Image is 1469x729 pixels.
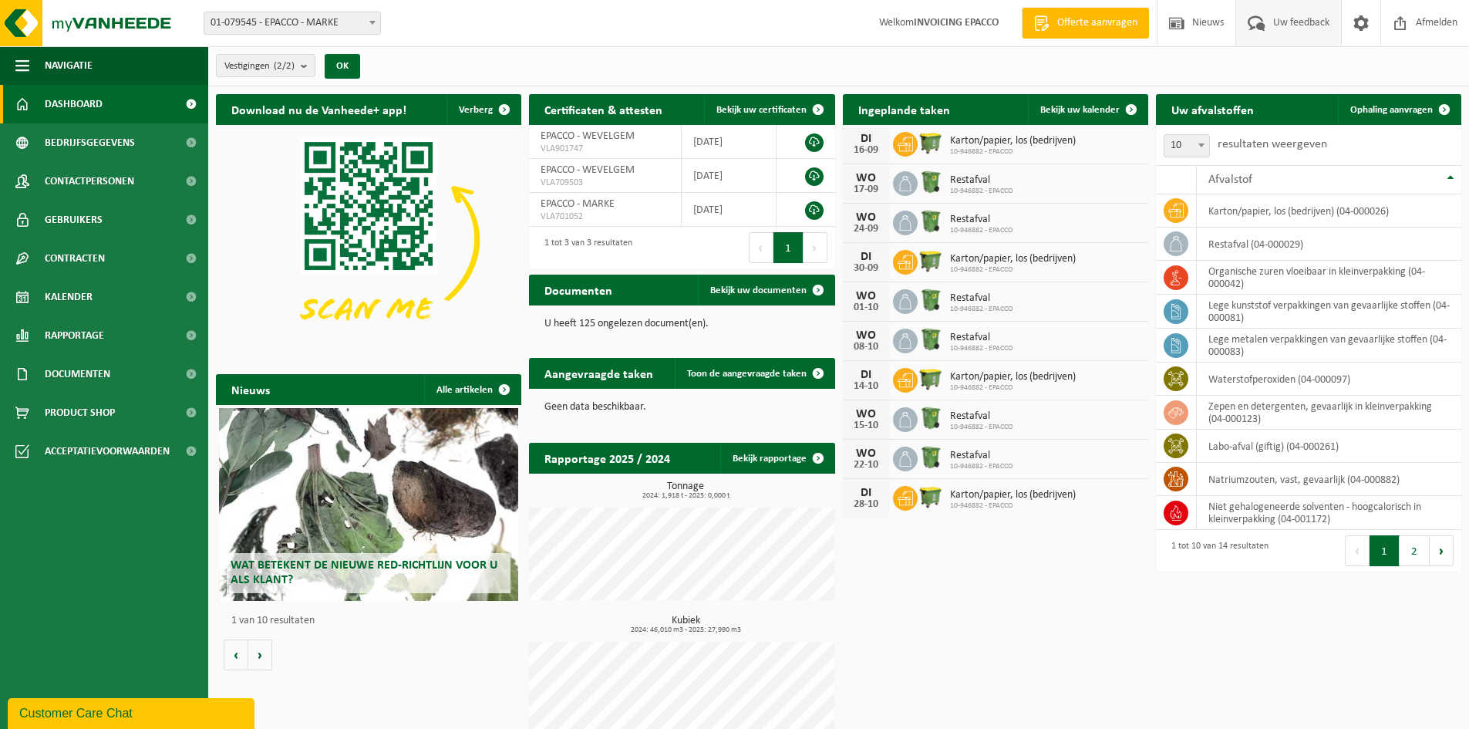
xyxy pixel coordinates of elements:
[918,208,944,235] img: WB-0370-HPE-GN-50
[529,275,628,305] h2: Documenten
[1164,135,1209,157] span: 10
[720,443,834,474] a: Bekijk rapportage
[710,285,807,295] span: Bekijk uw documenten
[851,329,881,342] div: WO
[716,105,807,115] span: Bekijk uw certificaten
[1156,94,1269,124] h2: Uw afvalstoffen
[682,159,777,193] td: [DATE]
[918,405,944,431] img: WB-0370-HPE-GN-50
[1197,496,1461,530] td: niet gehalogeneerde solventen - hoogcalorisch in kleinverpakking (04-001172)
[537,616,834,634] h3: Kubiek
[1400,535,1430,566] button: 2
[45,201,103,239] span: Gebruikers
[950,383,1076,393] span: 10-946882 - EPACCO
[231,616,514,626] p: 1 van 10 resultaten
[216,94,422,124] h2: Download nu de Vanheede+ app!
[851,499,881,510] div: 28-10
[1218,138,1327,150] label: resultaten weergeven
[950,187,1013,196] span: 10-946882 - EPACCO
[950,423,1013,432] span: 10-946882 - EPACCO
[8,695,258,729] iframe: chat widget
[851,145,881,156] div: 16-09
[950,265,1076,275] span: 10-946882 - EPACCO
[918,169,944,195] img: WB-0370-HPE-GN-50
[749,232,773,263] button: Previous
[851,224,881,235] div: 24-09
[1164,134,1210,157] span: 10
[248,640,272,670] button: Volgende
[851,408,881,420] div: WO
[1197,194,1461,228] td: karton/papier, los (bedrijven) (04-000026)
[1350,105,1433,115] span: Ophaling aanvragen
[1338,94,1460,125] a: Ophaling aanvragen
[541,143,669,155] span: VLA901747
[918,444,944,471] img: WB-0370-HPE-GN-50
[950,344,1013,353] span: 10-946882 - EPACCO
[851,447,881,460] div: WO
[851,487,881,499] div: DI
[1053,15,1141,31] span: Offerte aanvragen
[851,460,881,471] div: 22-10
[424,374,520,405] a: Alle artikelen
[851,251,881,263] div: DI
[541,130,635,142] span: EPACCO - WEVELGEM
[1197,363,1461,396] td: Waterstofperoxiden (04-000097)
[1040,105,1120,115] span: Bekijk uw kalender
[541,164,635,176] span: EPACCO - WEVELGEM
[918,366,944,392] img: WB-1100-HPE-GN-51
[1028,94,1147,125] a: Bekijk uw kalender
[216,54,315,77] button: Vestigingen(2/2)
[231,559,497,586] span: Wat betekent de nieuwe RED-richtlijn voor u als klant?
[1197,295,1461,329] td: lege kunststof verpakkingen van gevaarlijke stoffen (04-000081)
[1164,534,1269,568] div: 1 tot 10 van 14 resultaten
[1345,535,1370,566] button: Previous
[950,450,1013,462] span: Restafval
[950,489,1076,501] span: Karton/papier, los (bedrijven)
[325,54,360,79] button: OK
[698,275,834,305] a: Bekijk uw documenten
[224,640,248,670] button: Vorige
[544,402,819,413] p: Geen data beschikbaar.
[204,12,381,35] span: 01-079545 - EPACCO - MARKE
[537,481,834,500] h3: Tonnage
[1370,535,1400,566] button: 1
[851,381,881,392] div: 14-10
[675,358,834,389] a: Toon de aangevraagde taken
[274,61,295,71] count: (2/2)
[851,263,881,274] div: 30-09
[918,248,944,274] img: WB-1100-HPE-GN-51
[1197,261,1461,295] td: organische zuren vloeibaar in kleinverpakking (04-000042)
[45,123,135,162] span: Bedrijfsgegevens
[851,342,881,353] div: 08-10
[541,198,615,210] span: EPACCO - MARKE
[1208,174,1252,186] span: Afvalstof
[851,172,881,184] div: WO
[224,55,295,78] span: Vestigingen
[45,239,105,278] span: Contracten
[851,133,881,145] div: DI
[851,211,881,224] div: WO
[45,393,115,432] span: Product Shop
[1430,535,1454,566] button: Next
[1197,396,1461,430] td: zepen en detergenten, gevaarlijk in kleinverpakking (04-000123)
[219,408,518,601] a: Wat betekent de nieuwe RED-richtlijn voor u als klant?
[950,135,1076,147] span: Karton/papier, los (bedrijven)
[529,94,678,124] h2: Certificaten & attesten
[843,94,965,124] h2: Ingeplande taken
[950,305,1013,314] span: 10-946882 - EPACCO
[1197,430,1461,463] td: labo-afval (giftig) (04-000261)
[45,355,110,393] span: Documenten
[804,232,827,263] button: Next
[918,130,944,156] img: WB-1100-HPE-GN-51
[204,12,380,34] span: 01-079545 - EPACCO - MARKE
[914,17,999,29] strong: INVOICING EPACCO
[45,85,103,123] span: Dashboard
[1197,463,1461,496] td: natriumzouten, vast, gevaarlijk (04-000882)
[950,174,1013,187] span: Restafval
[918,484,944,510] img: WB-1100-HPE-GN-51
[950,253,1076,265] span: Karton/papier, los (bedrijven)
[216,374,285,404] h2: Nieuws
[1022,8,1149,39] a: Offerte aanvragen
[950,226,1013,235] span: 10-946882 - EPACCO
[950,147,1076,157] span: 10-946882 - EPACCO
